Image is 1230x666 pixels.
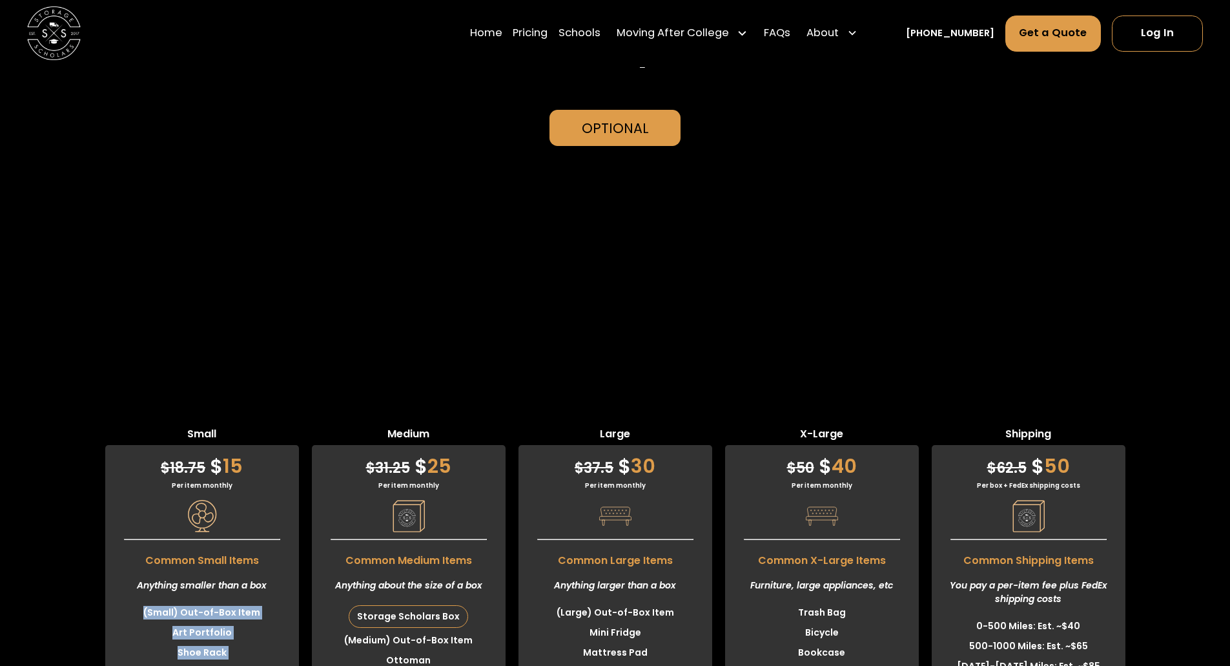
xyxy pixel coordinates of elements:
li: Art Portfolio [105,623,299,643]
img: Pricing Category Icon [393,500,425,532]
span: $ [1031,452,1044,480]
span: Common Small Items [105,546,299,568]
li: (Large) Out-of-Box Item [518,603,712,623]
li: Mattress Pad [518,643,712,663]
span: $ [819,452,832,480]
div: Anything about the size of a box [312,568,506,603]
span: Common Large Items [518,546,712,568]
span: $ [415,452,427,480]
span: $ [987,458,996,478]
span: Common X-Large Items [725,546,919,568]
span: 37.5 [575,458,613,478]
span: 50 [787,458,814,478]
div: Storage Scholars Box [349,606,467,627]
div: Anything larger than a box [518,568,712,603]
div: Moving After College [617,26,729,42]
img: Pricing Category Icon [186,500,218,532]
div: 40 [725,445,919,481]
img: Pricing Category Icon [599,500,631,532]
div: Optional [582,118,649,138]
a: Log In [1112,16,1203,52]
span: $ [366,458,375,478]
li: Shoe Rack [105,643,299,663]
a: Pricing [513,15,548,52]
a: home [27,6,81,60]
div: 50 [932,445,1125,481]
a: Home [470,15,502,52]
li: Bookcase [725,643,919,663]
a: Get a Quote [1005,16,1102,52]
div: Per item monthly [725,481,919,490]
span: Shipping [932,426,1125,445]
img: Pricing Category Icon [1012,500,1045,532]
span: Common Medium Items [312,546,506,568]
div: Per item monthly [518,481,712,490]
span: $ [161,458,170,478]
span: $ [618,452,631,480]
a: FAQs [764,15,790,52]
li: 500-1000 Miles: Est. ~$65 [932,636,1125,656]
div: Moving After College [611,15,753,52]
div: Per item monthly [105,481,299,490]
img: Pricing Category Icon [806,500,838,532]
span: Medium [312,426,506,445]
span: X-Large [725,426,919,445]
div: 25 [312,445,506,481]
span: $ [210,452,223,480]
div: Per box + FedEx shipping costs [932,481,1125,490]
a: [PHONE_NUMBER] [906,26,994,41]
div: 15 [105,445,299,481]
a: Schools [559,15,600,52]
span: 31.25 [366,458,410,478]
li: Trash Bag [725,603,919,623]
li: 0-500 Miles: Est. ~$40 [932,616,1125,636]
li: Mini Fridge [518,623,712,643]
div: About [806,26,839,42]
div: Anything smaller than a box [105,568,299,603]
li: (Small) Out-of-Box Item [105,603,299,623]
span: Small [105,426,299,445]
span: 18.75 [161,458,205,478]
span: Large [518,426,712,445]
li: Bicycle [725,623,919,643]
img: Storage Scholars main logo [27,6,81,60]
div: Per item monthly [312,481,506,490]
div: You pay a per-item fee plus FedEx shipping costs [932,568,1125,616]
span: $ [787,458,796,478]
li: (Medium) Out-of-Box Item [312,630,506,650]
div: About [801,15,863,52]
div: Furniture, large appliances, etc [725,568,919,603]
span: $ [575,458,584,478]
span: Common Shipping Items [932,546,1125,568]
div: 30 [518,445,712,481]
span: 62.5 [987,458,1027,478]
